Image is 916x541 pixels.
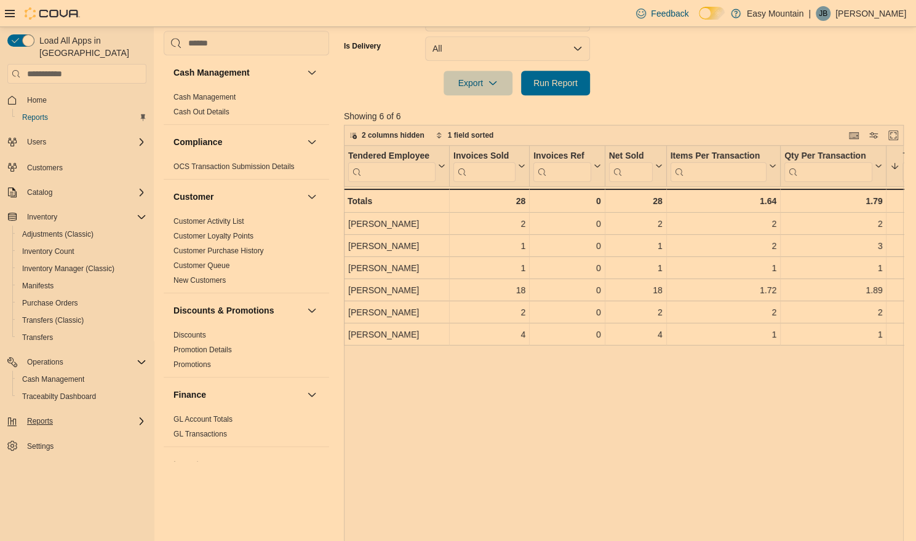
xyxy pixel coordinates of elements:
img: Cova [25,7,80,20]
button: Inventory [173,458,302,470]
span: Catalog [27,188,52,197]
div: Net Sold [608,151,652,182]
a: Adjustments (Classic) [17,227,98,242]
button: Invoices Sold [453,151,525,182]
span: Manifests [22,281,54,291]
div: 0 [533,261,600,275]
span: Reports [17,110,146,125]
button: Cash Management [12,371,151,388]
a: New Customers [173,276,226,285]
div: Qty Per Transaction [784,151,872,162]
span: Reports [22,414,146,428]
div: Items Per Transaction [670,151,767,182]
button: Qty Per Transaction [784,151,882,182]
div: Qty Per Transaction [784,151,872,182]
div: Invoices Ref [533,151,591,182]
span: Settings [27,441,54,451]
div: Discounts & Promotions [164,328,329,377]
div: [PERSON_NAME] [348,261,445,275]
div: 1 [671,261,777,275]
span: Operations [27,357,63,367]
a: Cash Management [173,93,236,101]
span: Inventory [27,212,57,222]
h3: Finance [173,389,206,401]
span: Run Report [533,77,578,89]
div: 2 [671,239,777,253]
div: Jesse Bello [816,6,830,21]
div: 1.64 [670,194,776,208]
button: Export [444,71,512,95]
button: Customer [305,189,319,204]
button: 2 columns hidden [344,128,429,143]
a: Customer Loyalty Points [173,232,253,240]
div: Compliance [164,159,329,179]
div: Net Sold [608,151,652,162]
a: Customer Activity List [173,217,244,226]
div: 4 [453,327,525,342]
div: Tendered Employee [348,151,436,162]
span: Inventory Count [22,247,74,256]
span: Cash Management [173,92,236,102]
p: Showing 6 of 6 [344,110,910,122]
span: 2 columns hidden [362,130,424,140]
a: Home [22,93,52,108]
div: 18 [609,283,663,298]
span: Manifests [17,278,146,293]
span: Customer Loyalty Points [173,231,253,241]
div: 18 [453,283,525,298]
button: Compliance [305,135,319,149]
div: 2 [671,216,777,231]
div: 2 [784,305,882,320]
a: Settings [22,439,58,454]
div: Tendered Employee [348,151,436,182]
span: Load All Apps in [GEOGRAPHIC_DATA] [34,34,146,59]
span: GL Account Totals [173,414,233,424]
a: Customer Queue [173,261,229,270]
button: Discounts & Promotions [173,304,302,317]
span: Inventory Count [17,244,146,259]
h3: Inventory [173,458,212,470]
div: 1 [784,261,882,275]
label: Is Delivery [344,41,381,51]
div: 28 [608,194,662,208]
h3: Customer [173,191,213,203]
div: Invoices Ref [533,151,591,162]
button: Discounts & Promotions [305,303,319,318]
span: Transfers (Classic) [17,313,146,328]
span: Customers [22,159,146,175]
button: 1 field sorted [431,128,499,143]
a: GL Transactions [173,430,227,438]
button: Finance [173,389,302,401]
span: Customer Queue [173,261,229,270]
span: Users [27,137,46,147]
div: 2 [784,216,882,231]
p: Easy Mountain [747,6,804,21]
div: 4 [609,327,663,342]
a: Cash Management [17,372,89,387]
span: Transfers [17,330,146,345]
div: 28 [453,194,525,208]
span: Settings [22,438,146,454]
div: Invoices Sold [453,151,516,182]
span: Cash Management [22,374,84,384]
input: Dark Mode [699,7,725,20]
span: Discounts [173,330,206,340]
div: [PERSON_NAME] [348,305,445,320]
span: Home [22,92,146,108]
span: Export [451,71,505,95]
button: Traceabilty Dashboard [12,388,151,405]
span: Operations [22,355,146,369]
button: Settings [2,437,151,455]
h3: Compliance [173,136,222,148]
div: 3 [784,239,882,253]
div: 2 [453,305,525,320]
button: Users [2,133,151,151]
a: Customer Purchase History [173,247,264,255]
div: 1 [784,327,882,342]
a: Transfers [17,330,58,345]
div: 0 [533,239,600,253]
a: Transfers (Classic) [17,313,89,328]
a: Customers [22,160,68,175]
